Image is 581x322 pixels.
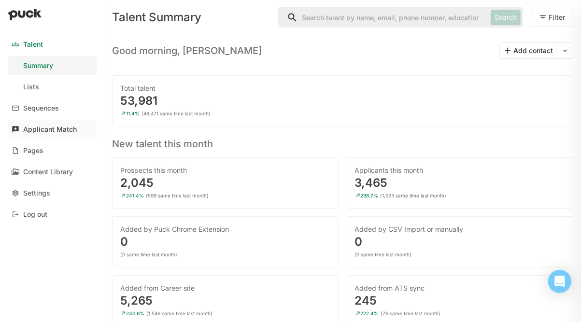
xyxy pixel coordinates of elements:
div: Added from ATS sync [355,283,566,293]
a: Pages [8,141,97,160]
div: Lists [23,83,39,91]
div: 3,465 [355,177,566,189]
div: 240.6% [126,310,144,316]
a: Content Library [8,162,97,182]
div: 241.4% [126,193,144,198]
div: Open Intercom Messenger [548,270,571,293]
div: Applicants this month [355,166,566,175]
input: Search [279,8,487,27]
div: (1,546 same time last month) [146,310,213,316]
div: Total talent [120,84,565,93]
div: Log out [23,210,47,219]
div: 2,045 [120,177,331,189]
div: Pages [23,147,43,155]
div: 222.4% [361,310,379,316]
div: (48,471 same time last month) [142,111,211,116]
div: Prospects this month [120,166,331,175]
div: Settings [23,189,50,197]
div: Talent [23,41,43,49]
div: 5,265 [120,295,331,307]
a: Applicant Match [8,120,97,139]
div: (599 same time last month) [146,193,209,198]
a: Sequences [8,98,97,118]
div: Talent Summary [112,12,270,23]
div: 238.7% [361,193,379,198]
div: Added from Career site [120,283,331,293]
div: Added by CSV Import or manually [355,224,566,234]
div: Content Library [23,168,73,176]
div: 245 [355,295,566,307]
div: (76 same time last month) [381,310,441,316]
div: 0 [355,236,566,248]
div: 0 [120,236,331,248]
div: Applicant Match [23,126,77,134]
div: Added by Puck Chrome Extension [120,224,331,234]
a: Settings [8,183,97,203]
div: Summary [23,62,53,70]
div: Sequences [23,104,59,112]
button: Add contact [500,43,557,58]
a: Talent [8,35,97,54]
div: (0 same time last month) [355,252,412,257]
a: Lists [8,77,97,97]
div: (0 same time last month) [120,252,177,257]
h3: Good morning, [PERSON_NAME] [112,45,262,56]
div: (1,023 same time last month) [381,193,447,198]
a: Summary [8,56,97,75]
div: 11.4% [126,111,140,116]
h3: New talent this month [112,134,573,150]
div: 53,981 [120,95,565,107]
button: Filter [531,8,573,27]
